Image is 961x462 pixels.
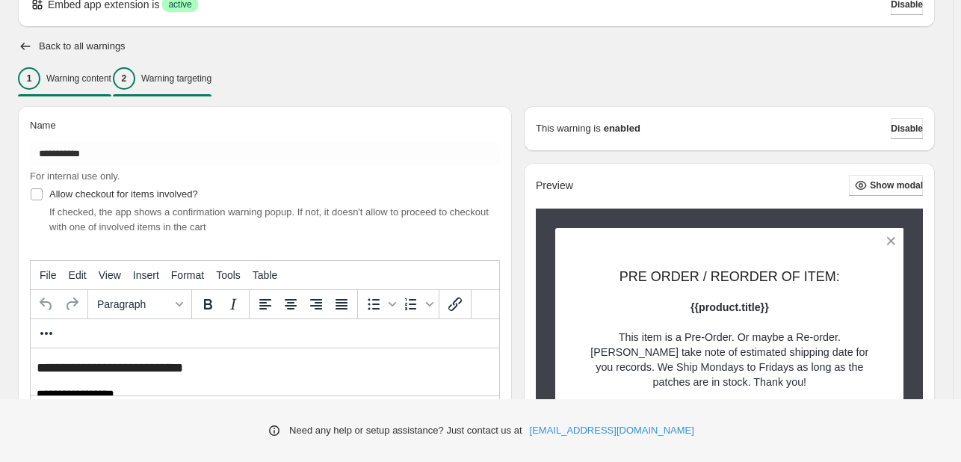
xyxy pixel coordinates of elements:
[54,398,78,408] div: span
[37,398,43,408] div: p
[530,423,694,438] a: [EMAIL_ADDRESS][DOMAIN_NAME]
[486,396,499,409] div: Resize
[303,292,329,317] button: Align right
[18,63,111,94] button: 1Warning content
[39,40,126,52] h2: Back to all warnings
[49,206,489,232] span: If checked, the app shows a confirmation warning popup. If not, it doesn't allow to proceed to ch...
[133,269,159,281] span: Insert
[216,269,241,281] span: Tools
[46,73,111,84] p: Warning content
[220,292,246,317] button: Italic
[97,298,170,310] span: Paragraph
[849,175,923,196] button: Show modal
[253,292,278,317] button: Align left
[442,292,468,317] button: Insert/edit link
[891,123,923,135] span: Disable
[171,269,204,281] span: Format
[253,269,277,281] span: Table
[690,301,769,313] strong: {{product.title}}
[870,179,923,191] span: Show modal
[604,121,640,136] strong: enabled
[30,170,120,182] span: For internal use only.
[536,121,601,136] p: This warning is
[404,398,487,408] a: Powered by Tiny
[329,292,354,317] button: Justify
[891,118,923,139] button: Disable
[113,67,135,90] div: 2
[536,179,573,192] h2: Preview
[30,120,56,131] span: Name
[113,63,211,94] button: 2Warning targeting
[141,73,211,84] p: Warning targeting
[581,330,878,434] p: This item is a Pre-Order. Or maybe a Re-order. [PERSON_NAME] take note of estimated shipping date...
[99,269,121,281] span: View
[6,12,463,157] body: Rich Text Area. Press ALT-0 for help.
[91,292,188,317] button: Formats
[49,188,198,200] span: Allow checkout for items involved?
[278,292,303,317] button: Align center
[46,398,51,408] div: »
[31,348,499,395] iframe: Rich Text Area
[18,67,40,90] div: 1
[34,292,59,317] button: Undo
[59,292,84,317] button: Redo
[398,292,436,317] div: Numbered list
[69,269,87,281] span: Edit
[195,292,220,317] button: Bold
[619,269,840,284] span: PRE ORDER / REORDER OF ITEM:
[361,292,398,317] div: Bullet list
[40,269,57,281] span: File
[34,321,59,346] button: More...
